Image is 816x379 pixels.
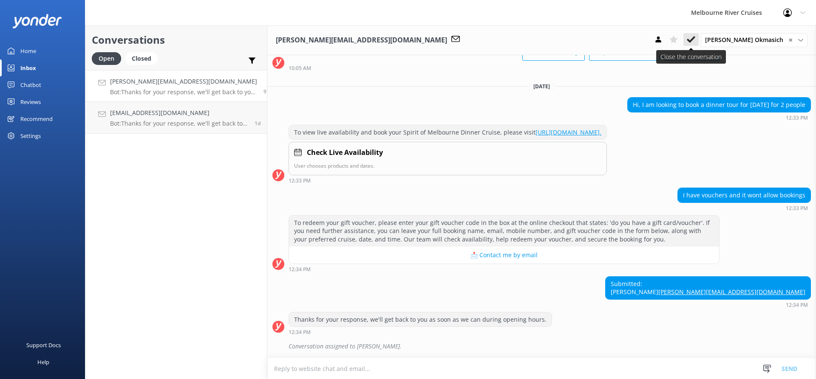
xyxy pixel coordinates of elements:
[786,115,808,121] strong: 12:33 PM
[20,93,41,110] div: Reviews
[605,302,811,308] div: 12:34pm 14-Aug-2025 (UTC +10:00) Australia/Sydney
[110,77,257,86] h4: [PERSON_NAME][EMAIL_ADDRESS][DOMAIN_NAME]
[677,205,811,211] div: 12:33pm 14-Aug-2025 (UTC +10:00) Australia/Sydney
[289,178,311,183] strong: 12:33 PM
[788,36,793,44] span: ✕
[13,14,62,28] img: yonder-white-logo.png
[20,76,41,93] div: Chatbot
[701,33,807,47] div: Assign User
[289,339,811,354] div: Conversation assigned to [PERSON_NAME].
[289,267,311,272] strong: 12:34 PM
[255,120,261,127] span: 09:18am 13-Aug-2025 (UTC +10:00) Australia/Sydney
[20,110,53,127] div: Recommend
[606,277,810,299] div: Submitted: [PERSON_NAME]
[678,188,810,202] div: I have vouchers and it wont allow bookings
[289,247,719,264] button: 📩 Contact me by email
[528,83,555,90] span: [DATE]
[289,330,311,335] strong: 12:34 PM
[276,35,447,46] h3: [PERSON_NAME][EMAIL_ADDRESS][DOMAIN_NAME]
[786,303,808,308] strong: 12:34 PM
[535,128,601,136] a: [URL][DOMAIN_NAME].
[628,98,810,112] div: Hi, I am looking to book a dinner tour for [DATE] for 2 people
[289,125,606,140] div: To view live availability and book your Spirit of Melbourne Dinner Cruise, please visit
[289,266,720,272] div: 12:34pm 14-Aug-2025 (UTC +10:00) Australia/Sydney
[26,337,61,354] div: Support Docs
[263,88,271,95] span: 12:34pm 14-Aug-2025 (UTC +10:00) Australia/Sydney
[110,120,248,127] p: Bot: Thanks for your response, we'll get back to you as soon as we can during opening hours.
[294,162,601,170] p: User chooses products and dates.
[289,177,607,183] div: 12:33pm 14-Aug-2025 (UTC +10:00) Australia/Sydney
[658,288,805,296] a: [PERSON_NAME][EMAIL_ADDRESS][DOMAIN_NAME]
[627,115,811,121] div: 12:33pm 14-Aug-2025 (UTC +10:00) Australia/Sydney
[125,53,162,63] a: Closed
[705,35,788,45] span: [PERSON_NAME] Okmasich
[272,339,811,354] div: 2025-08-14T02:35:06.946
[289,66,311,71] strong: 10:05 AM
[125,52,158,65] div: Closed
[92,53,125,63] a: Open
[20,127,41,144] div: Settings
[20,59,36,76] div: Inbox
[85,102,267,134] a: [EMAIL_ADDRESS][DOMAIN_NAME]Bot:Thanks for your response, we'll get back to you as soon as we can...
[92,52,121,65] div: Open
[92,32,261,48] h2: Conversations
[786,206,808,211] strong: 12:33 PM
[85,70,267,102] a: [PERSON_NAME][EMAIL_ADDRESS][DOMAIN_NAME]Bot:Thanks for your response, we'll get back to you as s...
[110,108,248,118] h4: [EMAIL_ADDRESS][DOMAIN_NAME]
[20,42,36,59] div: Home
[289,329,552,335] div: 12:34pm 14-Aug-2025 (UTC +10:00) Australia/Sydney
[307,147,383,158] h4: Check Live Availability
[289,312,552,327] div: Thanks for your response, we'll get back to you as soon as we can during opening hours.
[289,65,720,71] div: 10:05am 13-Aug-2025 (UTC +10:00) Australia/Sydney
[110,88,257,96] p: Bot: Thanks for your response, we'll get back to you as soon as we can during opening hours.
[289,216,719,247] div: To redeem your gift voucher, please enter your gift voucher code in the box at the online checkou...
[37,354,49,371] div: Help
